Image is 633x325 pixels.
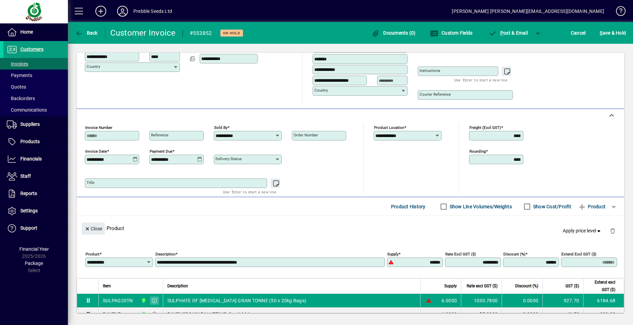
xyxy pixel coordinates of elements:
[25,261,43,266] span: Package
[604,223,621,239] button: Delete
[583,294,624,307] td: 6184.68
[20,46,43,52] span: Customers
[588,279,615,293] span: Extend excl GST ($)
[103,311,122,318] div: RAVENP
[86,252,99,256] mat-label: Product
[20,29,33,35] span: Home
[7,107,47,113] span: Communications
[372,30,416,36] span: Documents (0)
[388,200,428,213] button: Product History
[3,104,68,116] a: Communications
[7,96,35,101] span: Backorders
[542,294,583,307] td: 927.70
[3,185,68,202] a: Reports
[467,282,498,290] span: Rate excl GST ($)
[391,201,426,212] span: Product History
[3,168,68,185] a: Staff
[20,139,40,144] span: Products
[444,282,457,290] span: Supply
[3,133,68,150] a: Products
[600,30,602,36] span: S
[3,24,68,41] a: Home
[3,58,68,70] a: Invoices
[583,307,624,321] td: 330.00
[214,125,227,130] mat-label: Sold by
[20,191,37,196] span: Reports
[223,188,276,196] mat-hint: Use 'Enter' to start a new line
[448,203,512,210] label: Show Line Volumes/Weights
[469,149,486,154] mat-label: Rounding
[3,93,68,104] a: Backorders
[7,84,26,90] span: Quotes
[469,125,501,130] mat-label: Freight (excl GST)
[110,27,176,38] div: Customer Invoice
[532,203,571,210] label: Show Cost/Profit
[167,297,306,304] span: SULPHATE OF [MEDICAL_DATA] GRAN TONNE (50 x 20kg Bags)
[3,220,68,237] a: Support
[569,27,588,39] button: Cancel
[90,5,112,17] button: Add
[452,6,604,17] div: [PERSON_NAME] [PERSON_NAME][EMAIL_ADDRESS][DOMAIN_NAME]
[20,173,31,179] span: Staff
[561,252,596,256] mat-label: Extend excl GST ($)
[103,297,133,304] div: SULPAG20TN
[430,30,473,36] span: Custom Fields
[428,27,474,39] button: Custom Fields
[502,294,542,307] td: 0.0000
[542,307,583,321] td: 49.50
[20,208,38,213] span: Settings
[139,310,147,318] span: CHRISTCHURCH
[485,27,531,39] button: Post & Email
[515,282,538,290] span: Discount (%)
[560,225,605,237] button: Apply price level
[77,216,624,241] div: Product
[20,121,40,127] span: Suppliers
[3,151,68,168] a: Financials
[3,203,68,219] a: Settings
[20,225,37,231] span: Support
[442,297,457,304] span: 6.0000
[216,156,242,161] mat-label: Delivery status
[314,88,328,93] mat-label: Country
[370,27,417,39] button: Documents (0)
[502,307,542,321] td: 0.0000
[167,282,188,290] span: Description
[190,28,212,39] div: #553852
[598,27,628,39] button: Save & Hold
[87,64,100,69] mat-label: Country
[20,156,42,161] span: Financials
[103,282,111,290] span: Item
[151,133,168,137] mat-label: Reference
[420,92,451,97] mat-label: Courier Reference
[500,30,503,36] span: P
[7,61,28,66] span: Invoices
[75,30,98,36] span: Back
[3,116,68,133] a: Suppliers
[600,27,626,38] span: ave & Hold
[488,30,528,36] span: ost & Email
[563,227,602,234] span: Apply price level
[3,81,68,93] a: Quotes
[465,311,498,318] div: 55.0000
[578,201,606,212] span: Product
[503,252,525,256] mat-label: Discount (%)
[571,27,586,38] span: Cancel
[167,311,250,318] span: RAVENSDOWN PALLETS (Refundable)
[85,223,102,234] span: Close
[80,225,107,231] app-page-header-button: Close
[3,70,68,81] a: Payments
[19,246,49,252] span: Financial Year
[420,68,440,73] mat-label: Instructions
[85,149,107,154] mat-label: Invoice date
[82,223,105,235] button: Close
[445,252,476,256] mat-label: Rate excl GST ($)
[85,125,112,130] mat-label: Invoice number
[112,5,133,17] button: Profile
[611,1,625,23] a: Knowledge Base
[565,282,579,290] span: GST ($)
[454,76,507,84] mat-hint: Use 'Enter' to start a new line
[604,228,621,234] app-page-header-button: Delete
[7,73,32,78] span: Payments
[155,252,175,256] mat-label: Description
[150,149,172,154] mat-label: Payment due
